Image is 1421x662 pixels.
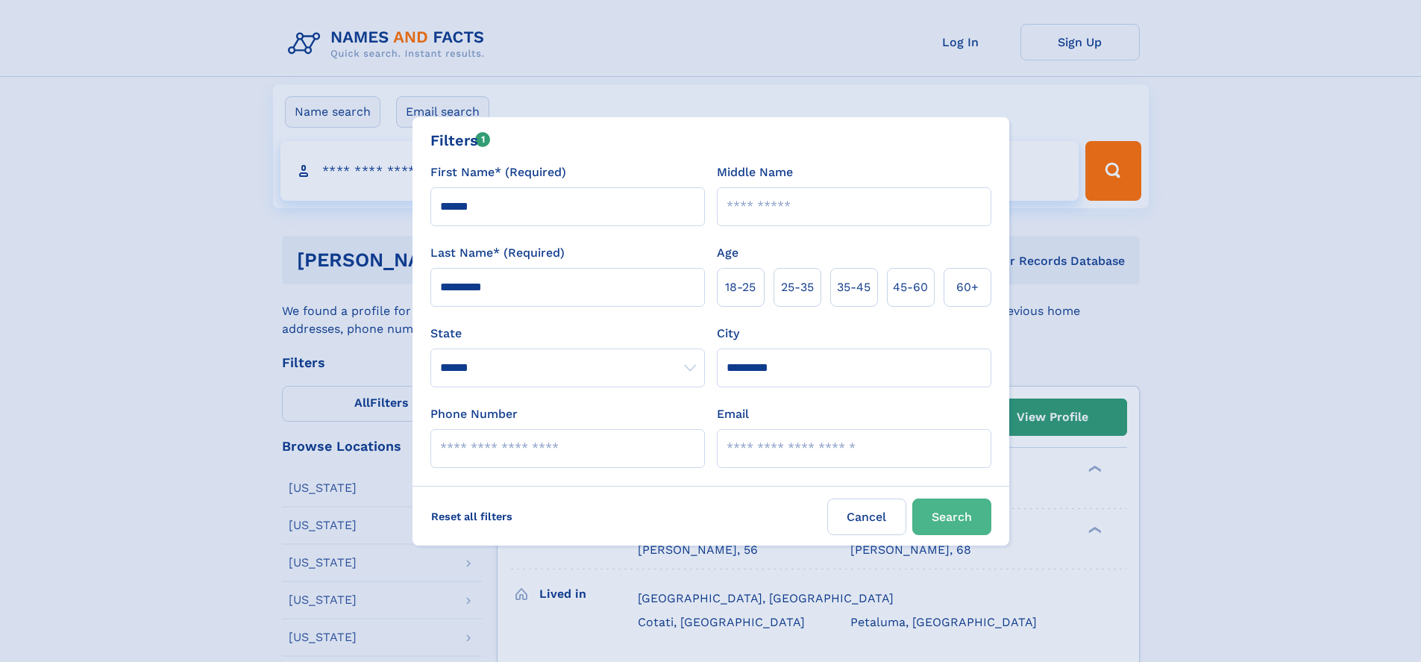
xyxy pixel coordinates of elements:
span: 60+ [956,278,979,296]
label: Age [717,244,738,262]
label: Last Name* (Required) [430,244,565,262]
span: 25‑35 [781,278,814,296]
span: 18‑25 [725,278,756,296]
label: Email [717,405,749,423]
label: First Name* (Required) [430,163,566,181]
label: Reset all filters [421,499,522,534]
span: 35‑45 [837,278,871,296]
label: Middle Name [717,163,793,181]
label: State [430,325,705,343]
span: 45‑60 [893,278,928,296]
button: Search [912,499,991,535]
label: City [717,325,739,343]
label: Cancel [827,499,906,535]
div: Filters [430,129,491,152]
label: Phone Number [430,405,518,423]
